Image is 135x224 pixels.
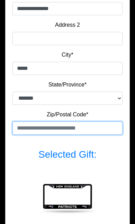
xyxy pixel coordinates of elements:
[12,149,123,160] h3: Selected Gift:
[55,21,80,29] label: Address 2
[48,81,87,89] label: State/Province*
[47,110,88,119] label: Zip/Postal Code*
[62,51,73,59] label: City*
